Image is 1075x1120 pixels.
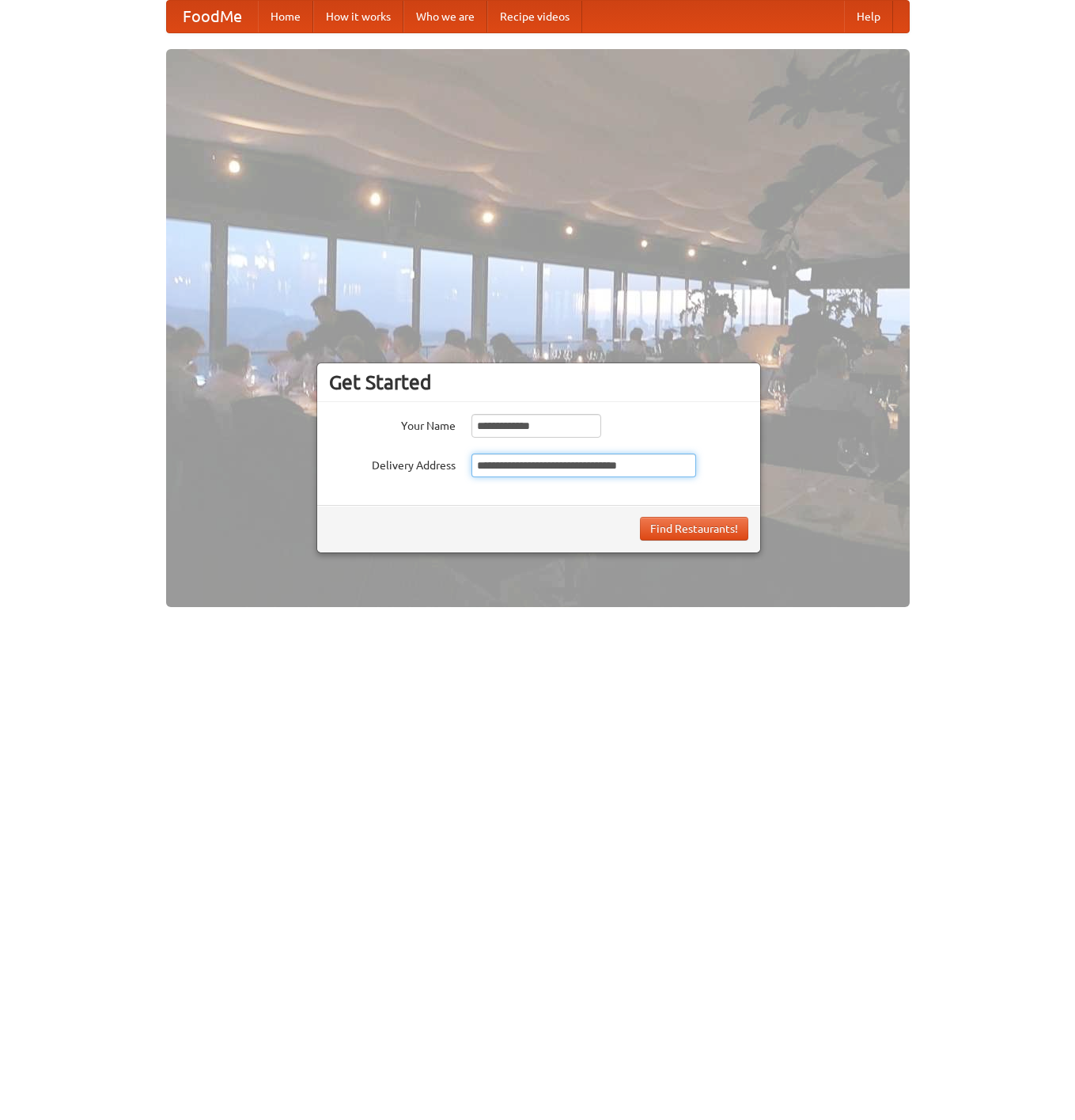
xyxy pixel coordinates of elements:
a: Help [844,1,893,32]
a: Home [258,1,313,32]
a: How it works [313,1,403,32]
a: Who we are [403,1,487,32]
label: Your Name [329,414,456,434]
button: Find Restaurants! [640,517,748,541]
h3: Get Started [329,370,748,394]
a: Recipe videos [487,1,582,32]
label: Delivery Address [329,454,456,473]
a: FoodMe [167,1,258,32]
